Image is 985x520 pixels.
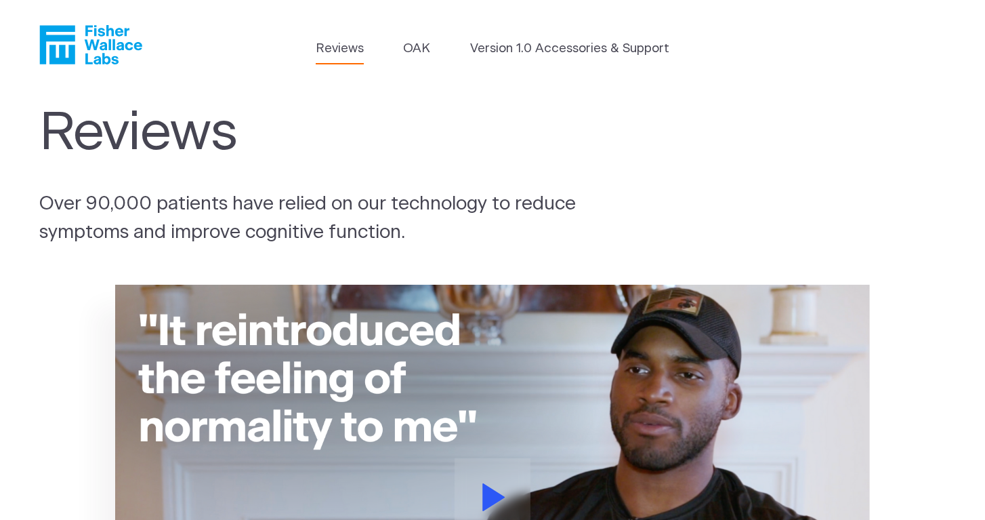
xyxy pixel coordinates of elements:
[482,483,505,511] svg: Play
[470,39,669,58] a: Version 1.0 Accessories & Support
[316,39,364,58] a: Reviews
[39,102,603,165] h1: Reviews
[39,191,631,247] p: Over 90,000 patients have relied on our technology to reduce symptoms and improve cognitive funct...
[39,25,142,64] a: Fisher Wallace
[403,39,430,58] a: OAK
